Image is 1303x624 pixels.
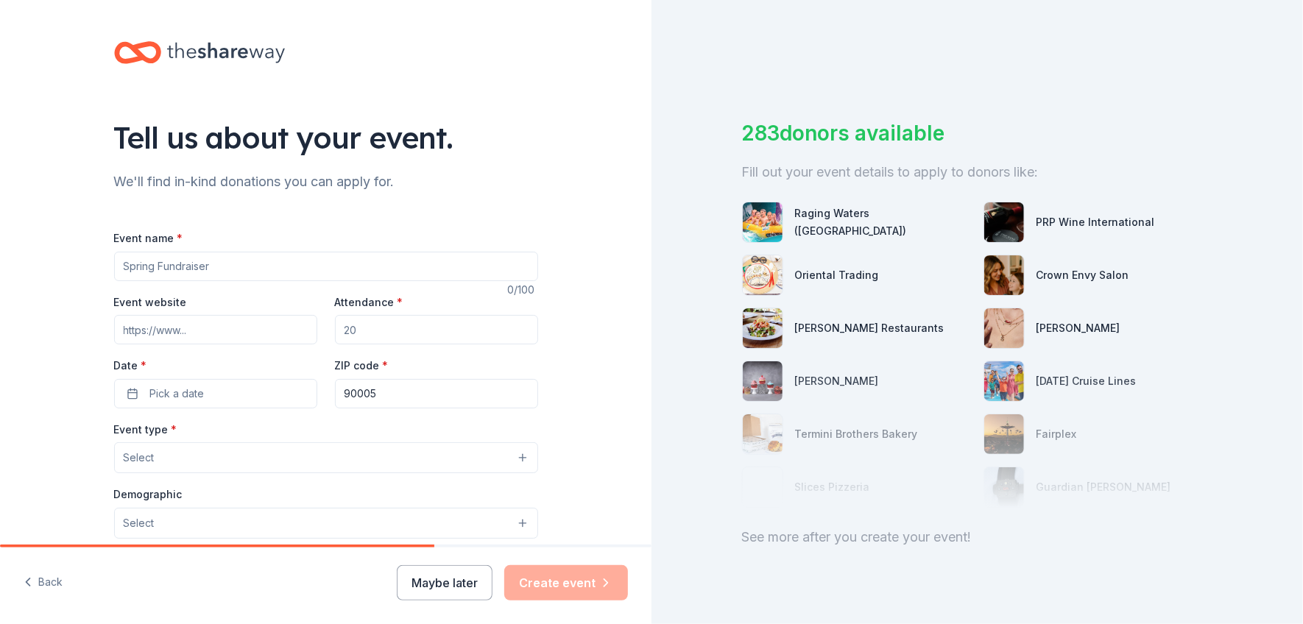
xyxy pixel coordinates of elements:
[795,205,972,240] div: Raging Waters ([GEOGRAPHIC_DATA])
[114,422,177,437] label: Event type
[114,231,183,246] label: Event name
[335,315,538,344] input: 20
[1037,266,1129,284] div: Crown Envy Salon
[124,514,155,532] span: Select
[114,117,538,158] div: Tell us about your event.
[984,308,1024,348] img: photo for Kendra Scott
[795,319,944,337] div: [PERSON_NAME] Restaurants
[114,252,538,281] input: Spring Fundraiser
[742,118,1213,149] div: 283 donors available
[742,160,1213,184] div: Fill out your event details to apply to donors like:
[984,202,1024,242] img: photo for PRP Wine International
[1037,213,1155,231] div: PRP Wine International
[114,315,317,344] input: https://www...
[114,442,538,473] button: Select
[24,567,63,598] button: Back
[743,255,783,295] img: photo for Oriental Trading
[114,170,538,194] div: We'll find in-kind donations you can apply for.
[743,308,783,348] img: photo for Cameron Mitchell Restaurants
[335,295,403,310] label: Attendance
[508,281,538,299] div: 0 /100
[795,266,879,284] div: Oriental Trading
[743,202,783,242] img: photo for Raging Waters (Los Angeles)
[397,565,492,600] button: Maybe later
[150,385,205,403] span: Pick a date
[114,295,187,310] label: Event website
[114,379,317,408] button: Pick a date
[1037,319,1120,337] div: [PERSON_NAME]
[114,508,538,539] button: Select
[984,255,1024,295] img: photo for Crown Envy Salon
[114,487,183,502] label: Demographic
[335,358,389,373] label: ZIP code
[124,449,155,467] span: Select
[335,379,538,408] input: 12345 (U.S. only)
[742,525,1213,549] div: See more after you create your event!
[114,358,317,373] label: Date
